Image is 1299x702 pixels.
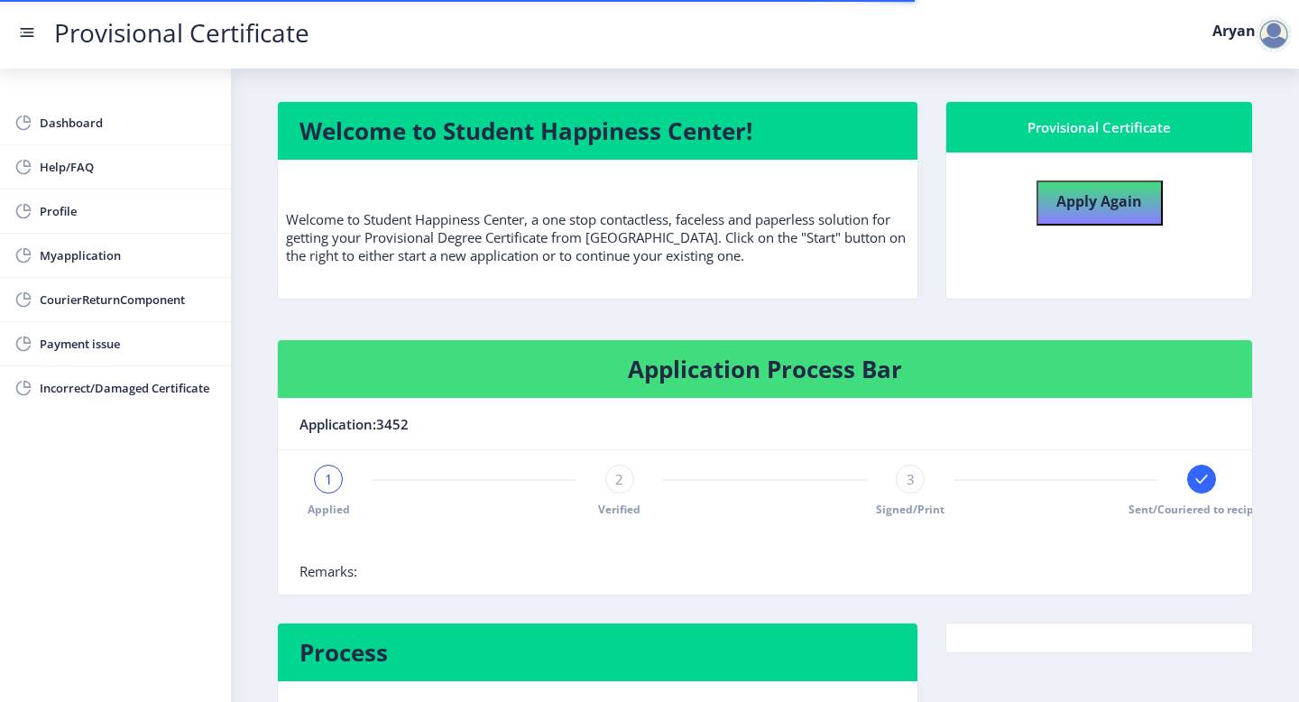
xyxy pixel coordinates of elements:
span: 2 [615,470,623,488]
span: Help/FAQ [40,156,216,178]
button: Apply Again [1036,180,1163,226]
p: Welcome to Student Happiness Center, a one stop contactless, faceless and paperless solution for ... [286,174,909,264]
span: Dashboard [40,112,216,134]
span: Payment issue [40,333,216,355]
div: Provisional Certificate [968,116,1230,138]
span: Applied [308,502,350,517]
span: Remarks: [299,562,357,580]
a: Provisional Certificate [36,23,327,42]
h4: Process [299,638,896,667]
span: Signed/Print [876,502,944,517]
span: Application:3452 [299,413,409,435]
b: Apply Again [1056,191,1142,211]
span: 3 [907,470,915,488]
span: Sent/Couriered to recipient [1129,502,1276,517]
h4: Welcome to Student Happiness Center! [299,116,896,145]
span: 1 [325,470,333,488]
span: CourierReturnComponent [40,289,216,310]
span: Myapplication [40,245,216,266]
span: Verified [598,502,640,517]
label: Aryan [1212,23,1256,38]
h4: Application Process Bar [299,355,1230,383]
span: Incorrect/Damaged Certificate [40,377,216,399]
span: Profile [40,200,216,222]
